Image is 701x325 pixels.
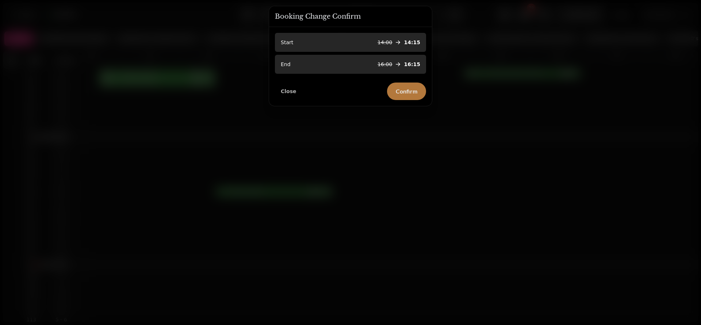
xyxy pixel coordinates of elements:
h3: Booking Change Confirm [275,12,426,21]
p: 14:15 [404,39,420,46]
p: 14:00 [378,39,392,46]
p: Start [281,39,293,46]
p: 16:00 [378,61,392,68]
p: 16:15 [404,61,420,68]
button: Confirm [387,83,426,100]
p: End [281,61,291,68]
span: Close [281,89,296,94]
span: Confirm [396,88,417,94]
button: Close [275,87,302,96]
